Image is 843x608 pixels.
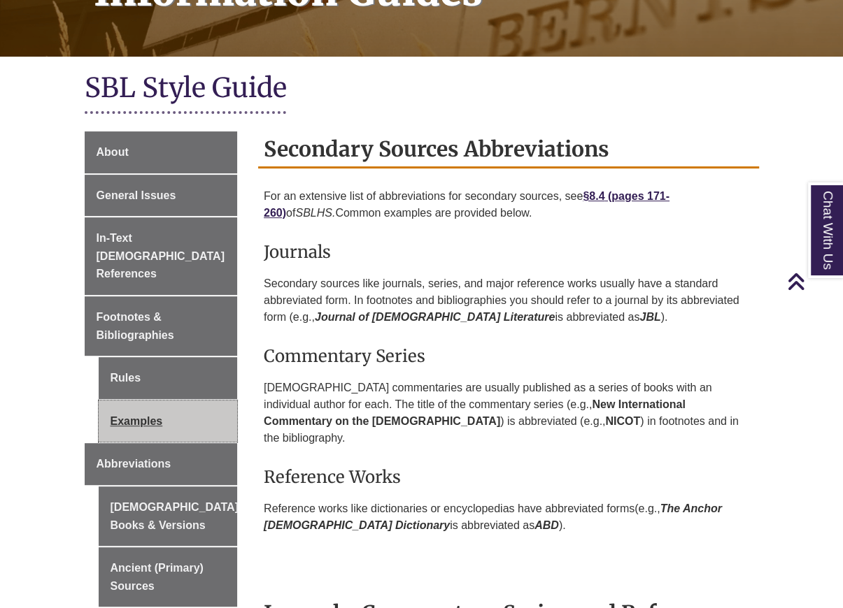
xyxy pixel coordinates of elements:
[264,495,753,540] p: Reference works like dictionaries or encyclopedias have abbreviated forms
[315,311,555,323] em: Journal of [DEMOGRAPHIC_DATA] Literature
[450,519,559,531] span: is abbreviated as
[258,131,759,168] h2: Secondary Sources Abbreviations
[85,217,238,295] a: In-Text [DEMOGRAPHIC_DATA] References
[97,189,176,201] span: General Issues
[264,270,753,331] p: Secondary sources like journals, series, and major reference works usually have a standard abbrev...
[639,311,660,323] em: JBL
[97,311,174,341] span: Footnotes & Bibliographies
[97,232,225,280] span: In-Text [DEMOGRAPHIC_DATA] References
[559,519,566,531] span: ).
[295,207,335,219] em: SBLHS.
[99,486,238,546] a: [DEMOGRAPHIC_DATA] Books & Versions
[85,175,238,217] a: General Issues
[264,241,753,263] h3: Journals
[85,296,238,356] a: Footnotes & Bibliographies
[85,131,238,173] a: About
[85,71,759,108] h1: SBL Style Guide
[264,374,753,452] p: [DEMOGRAPHIC_DATA] commentaries are usually published as a series of books with an individual aut...
[583,190,604,202] strong: §8.4
[97,458,171,470] span: Abbreviations
[264,182,753,227] p: For an extensive list of abbreviations for secondary sources, see of Common examples are provided...
[635,502,660,514] span: (e.g.,
[85,443,238,485] a: Abbreviations
[787,272,840,291] a: Back to Top
[605,415,640,427] strong: NICOT
[264,345,753,367] h3: Commentary Series
[534,519,559,531] i: ABD
[99,357,238,399] a: Rules
[264,502,722,531] em: The Anchor [DEMOGRAPHIC_DATA] Dictionary
[99,547,238,607] a: Ancient (Primary) Sources
[608,190,611,202] strong: (
[99,400,238,442] a: Examples
[264,466,753,488] h3: Reference Works
[97,146,129,158] span: About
